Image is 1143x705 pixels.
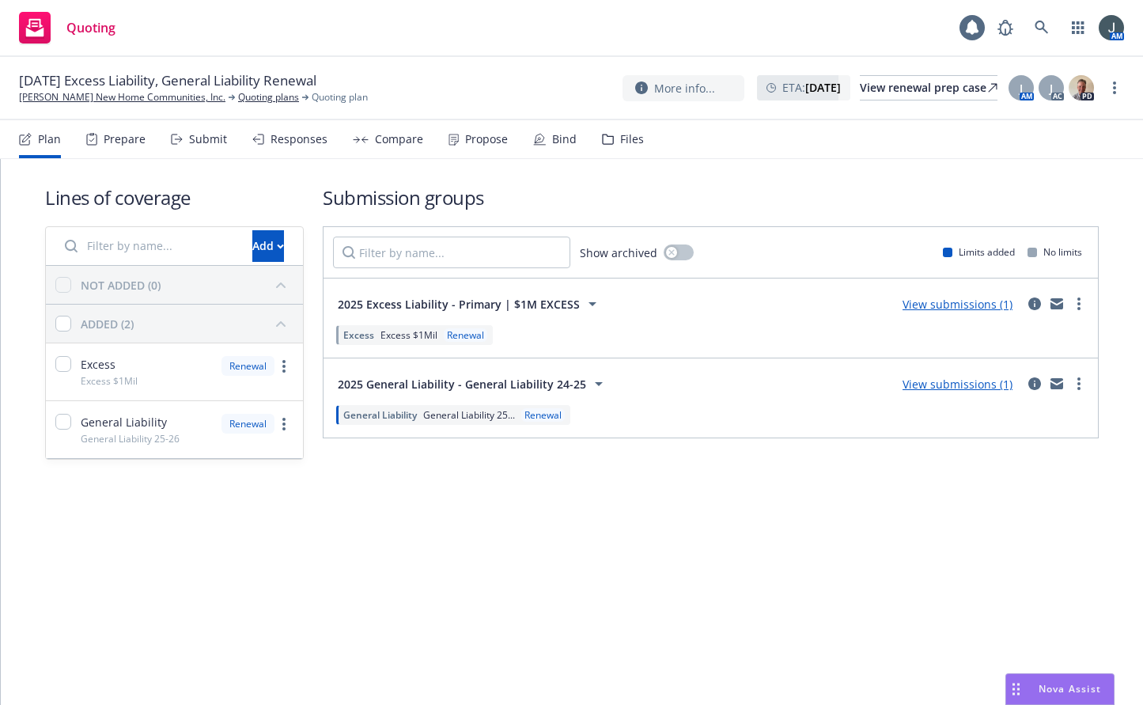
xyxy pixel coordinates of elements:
[903,377,1012,392] a: View submissions (1)
[465,133,508,146] div: Propose
[343,408,417,422] span: General Liability
[903,297,1012,312] a: View submissions (1)
[552,133,577,146] div: Bind
[81,277,161,294] div: NOT ADDED (0)
[252,231,284,261] div: Add
[375,133,423,146] div: Compare
[252,230,284,262] button: Add
[55,230,243,262] input: Filter by name...
[1062,12,1094,44] a: Switch app
[990,12,1021,44] a: Report a Bug
[19,71,316,90] span: [DATE] Excess Liability, General Liability Renewal
[1025,294,1044,313] a: circleInformation
[81,272,293,298] button: NOT ADDED (0)
[805,80,841,95] strong: [DATE]
[271,133,327,146] div: Responses
[189,133,227,146] div: Submit
[81,311,293,336] button: ADDED (2)
[423,408,515,422] span: General Liability 25...
[343,328,374,342] span: Excess
[380,328,437,342] span: Excess $1Mil
[104,133,146,146] div: Prepare
[81,316,134,332] div: ADDED (2)
[860,75,997,100] a: View renewal prep case
[81,356,115,373] span: Excess
[19,90,225,104] a: [PERSON_NAME] New Home Communities, Inc.
[312,90,368,104] span: Quoting plan
[333,237,570,268] input: Filter by name...
[1069,75,1094,100] img: photo
[1069,374,1088,393] a: more
[521,408,565,422] div: Renewal
[274,357,293,376] a: more
[1099,15,1124,40] img: photo
[1025,374,1044,393] a: circleInformation
[1028,245,1082,259] div: No limits
[66,21,115,34] span: Quoting
[1050,80,1053,97] span: J
[221,356,274,376] div: Renewal
[860,76,997,100] div: View renewal prep case
[81,374,138,388] span: Excess $1Mil
[333,368,613,400] button: 2025 General Liability - General Liability 24-25
[943,245,1015,259] div: Limits added
[81,432,180,445] span: General Liability 25-26
[444,328,487,342] div: Renewal
[338,376,586,392] span: 2025 General Liability - General Liability 24-25
[580,244,657,261] span: Show archived
[1105,78,1124,97] a: more
[323,184,1099,210] h1: Submission groups
[1047,374,1066,393] a: mail
[13,6,122,50] a: Quoting
[333,288,607,320] button: 2025 Excess Liability - Primary | $1M EXCESS
[1039,682,1101,696] span: Nova Assist
[221,414,274,434] div: Renewal
[1006,674,1026,704] div: Drag to move
[620,133,644,146] div: Files
[274,415,293,434] a: more
[1005,673,1115,705] button: Nova Assist
[623,75,744,101] button: More info...
[45,184,304,210] h1: Lines of coverage
[81,414,167,430] span: General Liability
[38,133,61,146] div: Plan
[654,80,715,97] span: More info...
[1047,294,1066,313] a: mail
[1026,12,1058,44] a: Search
[238,90,299,104] a: Quoting plans
[1020,80,1023,97] span: J
[338,296,580,313] span: 2025 Excess Liability - Primary | $1M EXCESS
[782,79,841,96] span: ETA :
[1069,294,1088,313] a: more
